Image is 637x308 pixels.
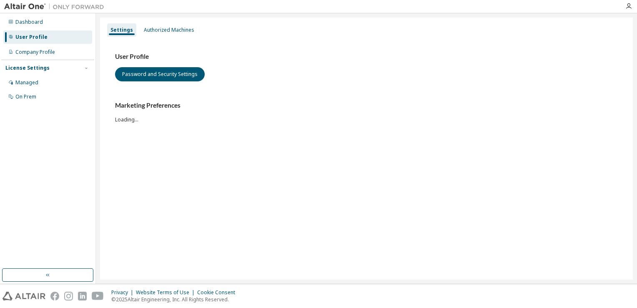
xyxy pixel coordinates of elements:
[15,19,43,25] div: Dashboard
[115,101,618,123] div: Loading...
[15,93,36,100] div: On Prem
[3,292,45,300] img: altair_logo.svg
[110,27,133,33] div: Settings
[111,289,136,296] div: Privacy
[115,101,618,110] h3: Marketing Preferences
[136,289,197,296] div: Website Terms of Use
[144,27,194,33] div: Authorized Machines
[5,65,50,71] div: License Settings
[64,292,73,300] img: instagram.svg
[92,292,104,300] img: youtube.svg
[15,34,48,40] div: User Profile
[15,79,38,86] div: Managed
[15,49,55,56] div: Company Profile
[197,289,240,296] div: Cookie Consent
[111,296,240,303] p: © 2025 Altair Engineering, Inc. All Rights Reserved.
[115,67,205,81] button: Password and Security Settings
[115,53,618,61] h3: User Profile
[4,3,108,11] img: Altair One
[78,292,87,300] img: linkedin.svg
[50,292,59,300] img: facebook.svg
